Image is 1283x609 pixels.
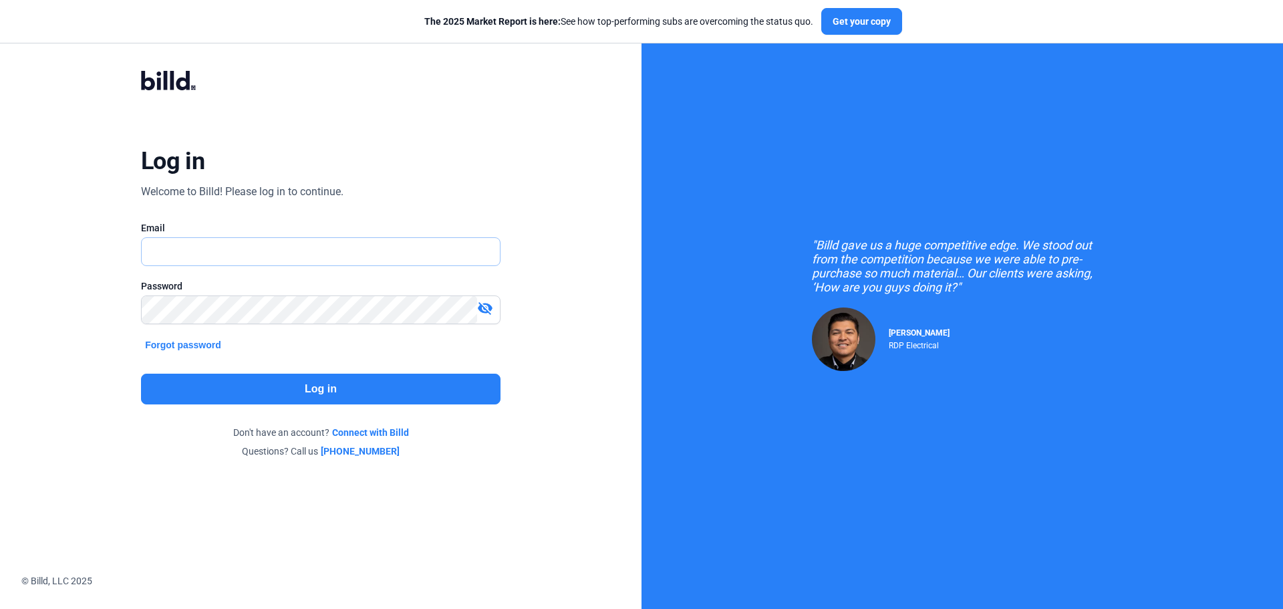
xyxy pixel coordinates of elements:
div: Questions? Call us [141,445,501,458]
div: Don't have an account? [141,426,501,439]
mat-icon: visibility_off [477,300,493,316]
button: Get your copy [821,8,902,35]
button: Log in [141,374,501,404]
a: [PHONE_NUMBER] [321,445,400,458]
div: "Billd gave us a huge competitive edge. We stood out from the competition because we were able to... [812,238,1113,294]
a: Connect with Billd [332,426,409,439]
div: Log in [141,146,204,176]
div: Password [141,279,501,293]
div: Welcome to Billd! Please log in to continue. [141,184,343,200]
div: RDP Electrical [889,338,950,350]
span: [PERSON_NAME] [889,328,950,338]
button: Forgot password [141,338,225,352]
span: The 2025 Market Report is here: [424,16,561,27]
img: Raul Pacheco [812,308,875,371]
div: See how top-performing subs are overcoming the status quo. [424,15,813,28]
div: Email [141,221,501,235]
